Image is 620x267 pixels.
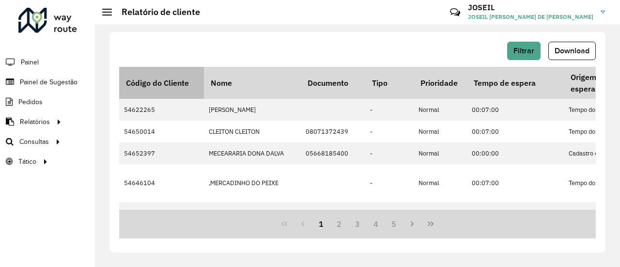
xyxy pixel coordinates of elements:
[507,42,541,60] button: Filtrar
[421,215,440,233] button: Last Page
[204,164,301,202] td: ,MERCADINHO DO PEIXE
[365,142,414,164] td: -
[348,215,367,233] button: 3
[555,47,589,55] span: Download
[414,99,467,121] td: Normal
[385,215,403,233] button: 5
[204,99,301,121] td: [PERSON_NAME]
[119,164,204,202] td: 54646104
[467,164,564,202] td: 00:07:00
[204,121,301,142] td: CLEITON CLEITON
[18,157,36,167] span: Tático
[18,97,43,107] span: Pedidos
[301,67,365,99] th: Documento
[468,3,593,12] h3: JOSEIL
[403,215,421,233] button: Next Page
[204,67,301,99] th: Nome
[20,117,50,127] span: Relatórios
[468,13,593,21] span: JOSEIL [PERSON_NAME] DE [PERSON_NAME]
[204,202,301,224] td: ...
[119,121,204,142] td: 54650014
[301,142,365,164] td: 05668185400
[365,67,414,99] th: Tipo
[119,67,204,99] th: Código do Cliente
[414,202,467,224] td: Normal
[414,142,467,164] td: Normal
[467,202,564,224] td: 00:00:00
[119,142,204,164] td: 54652397
[467,99,564,121] td: 00:07:00
[365,99,414,121] td: -
[365,164,414,202] td: -
[119,202,204,224] td: 54628749
[414,67,467,99] th: Prioridade
[312,215,330,233] button: 1
[414,164,467,202] td: Normal
[365,202,414,224] td: -
[467,142,564,164] td: 00:00:00
[467,67,564,99] th: Tempo de espera
[445,2,465,23] a: Contato Rápido
[548,42,596,60] button: Download
[21,57,39,67] span: Painel
[365,121,414,142] td: -
[330,215,348,233] button: 2
[414,121,467,142] td: Normal
[301,121,365,142] td: 08071372439
[367,215,385,233] button: 4
[112,7,200,17] h2: Relatório de cliente
[467,121,564,142] td: 00:07:00
[20,77,77,87] span: Painel de Sugestão
[513,47,534,55] span: Filtrar
[119,99,204,121] td: 54622265
[204,142,301,164] td: MECEARARIA DONA DALVA
[19,137,49,147] span: Consultas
